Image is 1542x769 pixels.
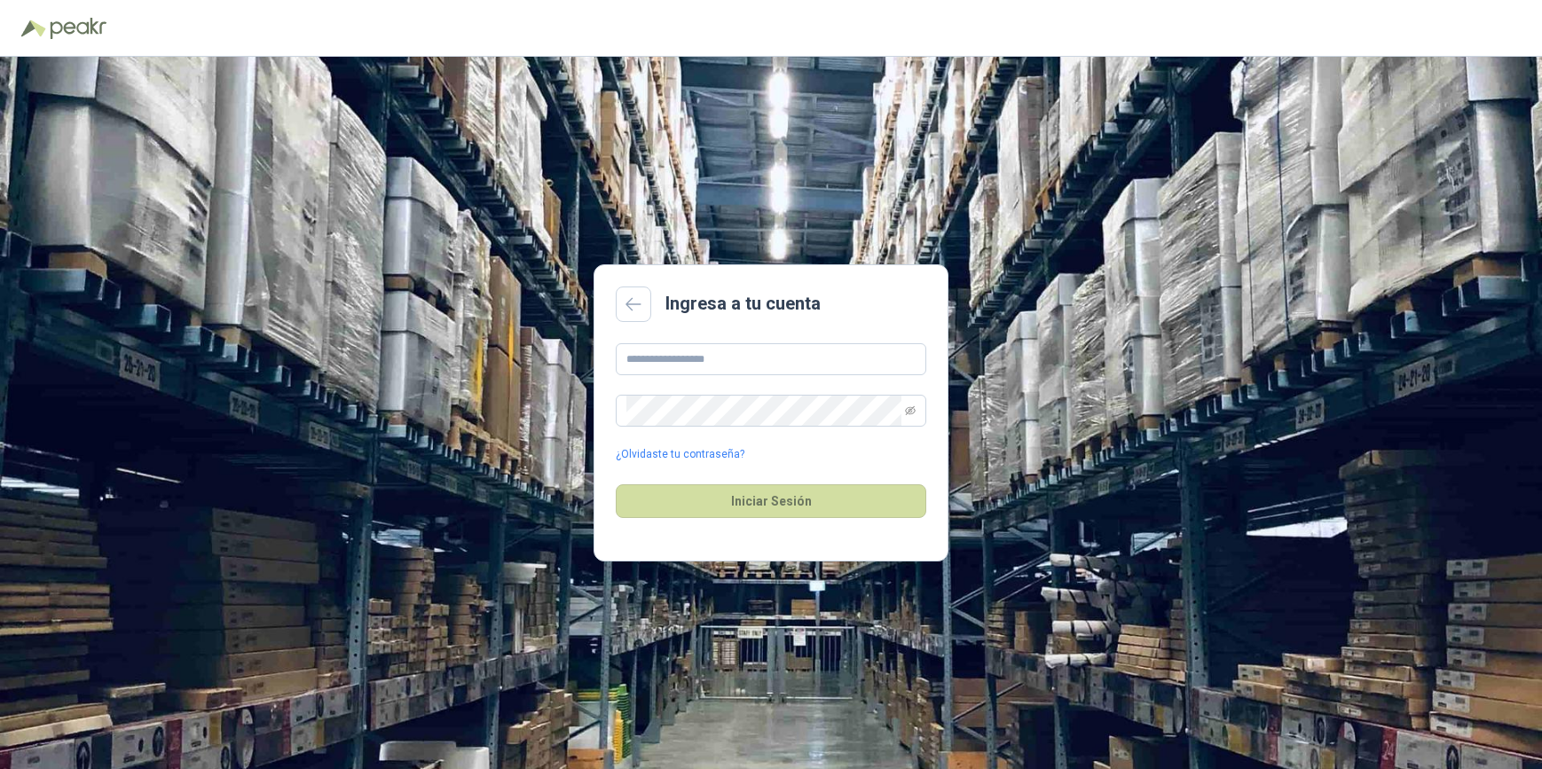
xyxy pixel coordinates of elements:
img: Logo [21,20,46,37]
a: ¿Olvidaste tu contraseña? [616,446,744,463]
button: Iniciar Sesión [616,484,926,518]
span: eye-invisible [905,405,916,416]
h2: Ingresa a tu cuenta [665,290,821,318]
img: Peakr [50,18,106,39]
